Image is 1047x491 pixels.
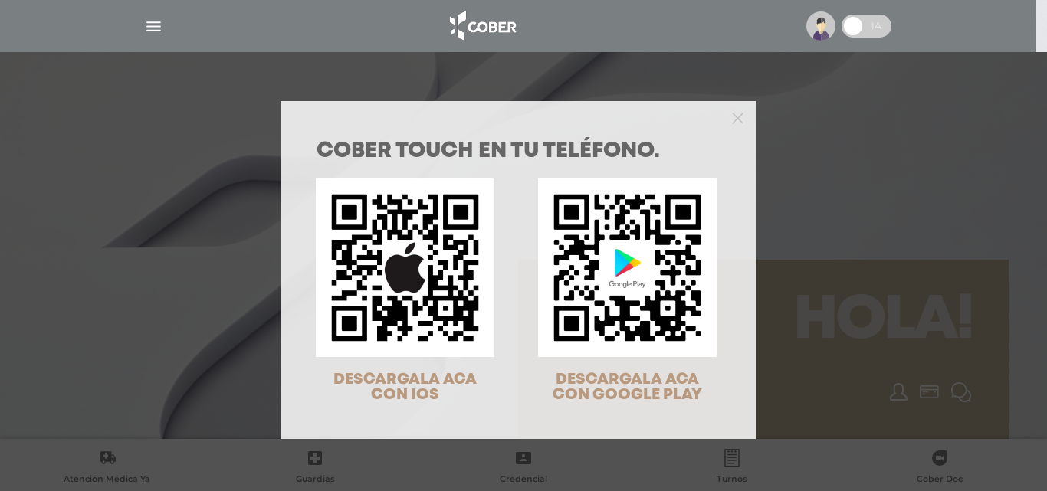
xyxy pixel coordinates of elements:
h1: COBER TOUCH en tu teléfono. [317,141,720,162]
button: Close [732,110,743,124]
img: qr-code [538,178,717,357]
span: DESCARGALA ACA CON GOOGLE PLAY [553,372,702,402]
span: DESCARGALA ACA CON IOS [333,372,477,402]
img: qr-code [316,178,494,357]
